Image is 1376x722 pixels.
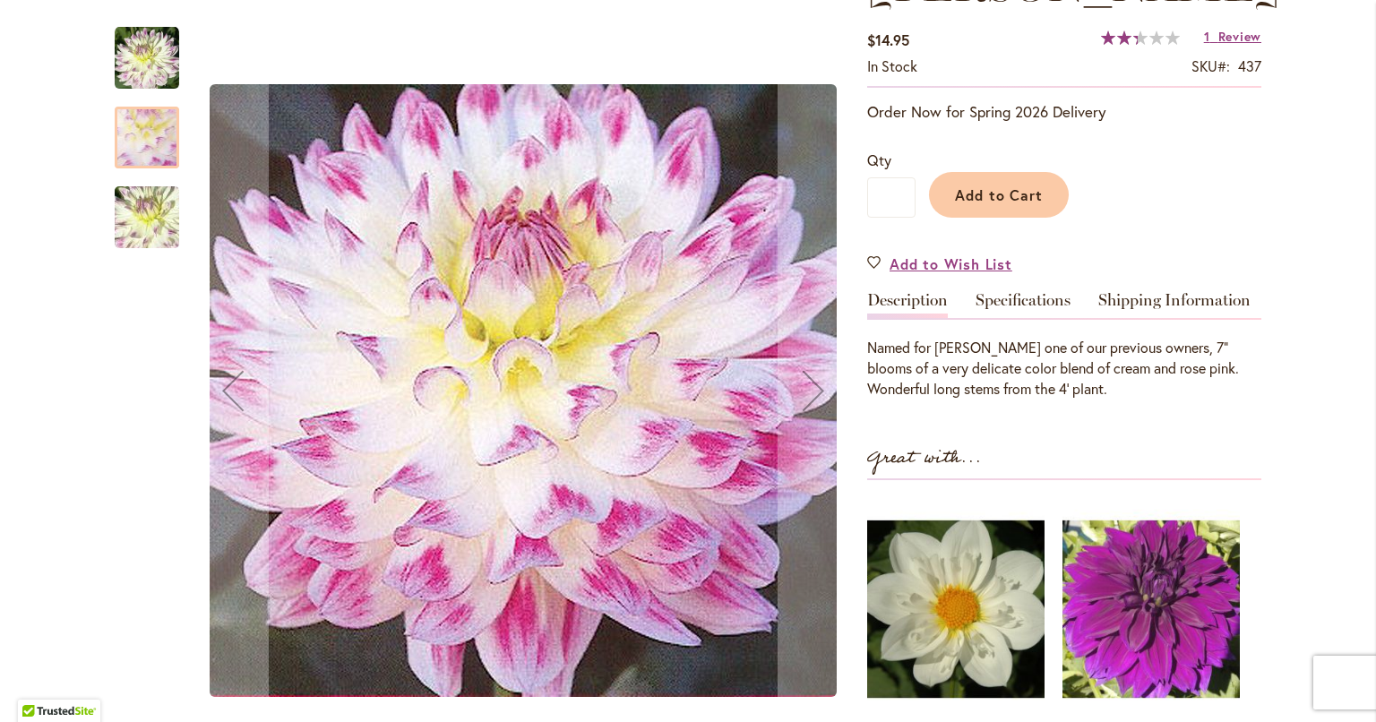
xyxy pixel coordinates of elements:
iframe: Launch Accessibility Center [13,658,64,709]
img: MARGARET ELLEN [210,84,837,697]
a: 1 Review [1204,28,1261,45]
div: MARGARET ELLEN [115,9,197,89]
img: CHERUBINO [867,498,1045,720]
div: MARGARET ELLEN [115,168,179,248]
div: 47% [1101,30,1180,45]
span: Qty [867,150,891,169]
div: Detailed Product Info [867,292,1261,400]
span: In stock [867,56,917,75]
div: Availability [867,56,917,77]
span: Add to Cart [955,185,1044,204]
div: 437 [1238,56,1261,77]
span: Review [1218,28,1261,45]
img: THOMAS EDISON [1062,498,1240,720]
img: MARGARET ELLEN [115,26,179,90]
span: Add to Wish List [890,254,1012,274]
span: 1 [1204,28,1210,45]
div: MARGARET ELLEN [115,89,197,168]
a: Shipping Information [1098,292,1251,318]
button: Add to Cart [929,172,1069,218]
a: Add to Wish List [867,254,1012,274]
strong: Great with... [867,443,982,473]
span: $14.95 [867,30,909,49]
img: MARGARET ELLEN [82,169,211,266]
p: Order Now for Spring 2026 Delivery [867,101,1261,123]
a: Specifications [976,292,1071,318]
a: Description [867,292,948,318]
strong: SKU [1191,56,1230,75]
div: Named for [PERSON_NAME] one of our previous owners, 7" blooms of a very delicate color blend of c... [867,338,1261,400]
